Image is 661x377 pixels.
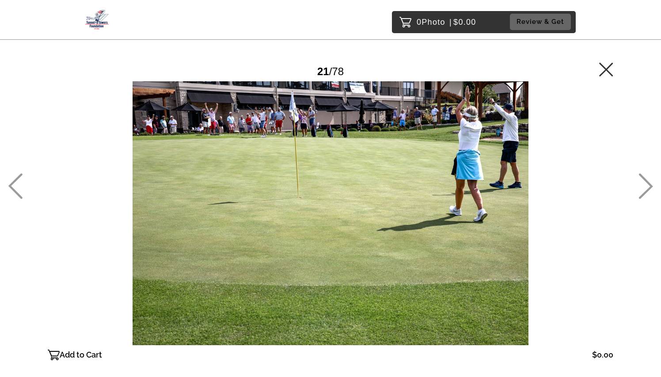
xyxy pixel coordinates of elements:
span: Photo [422,15,445,29]
img: Snapphound Logo [85,10,109,30]
button: Review & Get [510,14,571,30]
a: Review & Get [510,14,574,30]
span: | [449,18,452,27]
p: $0.00 [592,348,613,362]
p: 0 $0.00 [417,15,476,29]
div: / [317,62,344,81]
span: 21 [317,65,329,77]
p: Add to Cart [60,348,102,362]
span: 78 [332,65,344,77]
